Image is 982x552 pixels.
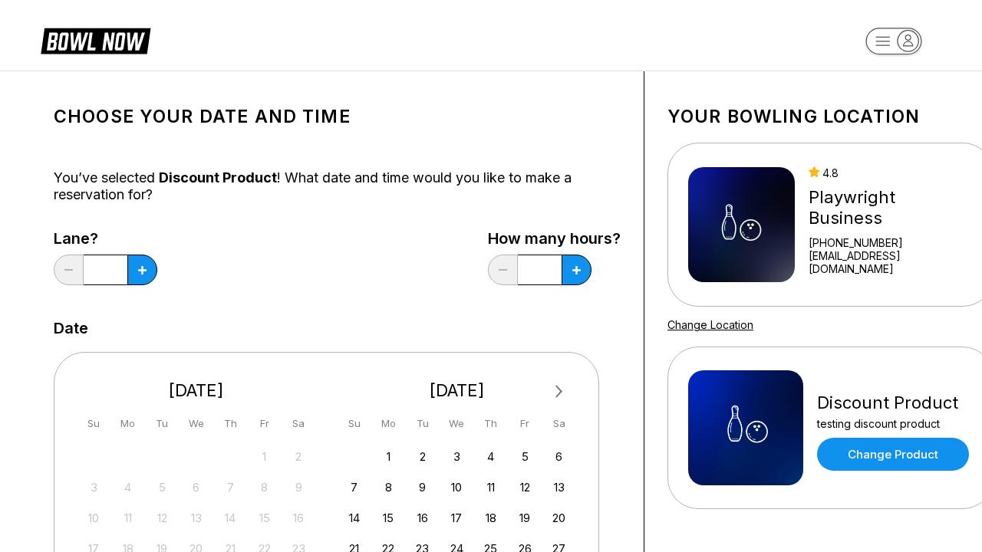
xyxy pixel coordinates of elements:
div: We [447,413,467,434]
div: Su [84,413,104,434]
img: Playwright Business [688,167,795,282]
img: Discount Product [688,370,803,485]
div: Discount Product [817,393,969,413]
div: Choose Monday, September 15th, 2025 [378,508,399,528]
div: Not available Saturday, August 2nd, 2025 [288,446,309,467]
div: Choose Tuesday, September 2nd, 2025 [412,446,433,467]
div: Not available Tuesday, August 5th, 2025 [152,477,173,498]
div: Mo [117,413,138,434]
div: Not available Monday, August 11th, 2025 [117,508,138,528]
span: Discount Product [159,169,277,186]
div: Not available Thursday, August 14th, 2025 [220,508,241,528]
div: Not available Friday, August 1st, 2025 [254,446,275,467]
div: Not available Sunday, August 10th, 2025 [84,508,104,528]
div: Choose Tuesday, September 9th, 2025 [412,477,433,498]
div: [PHONE_NUMBER] [809,236,973,249]
div: Sa [288,413,309,434]
div: Choose Monday, September 8th, 2025 [378,477,399,498]
div: Choose Thursday, September 4th, 2025 [480,446,501,467]
div: Choose Saturday, September 6th, 2025 [549,446,569,467]
div: Choose Tuesday, September 16th, 2025 [412,508,433,528]
div: Choose Wednesday, September 10th, 2025 [447,477,467,498]
div: Th [220,413,241,434]
div: Tu [152,413,173,434]
label: Lane? [54,230,157,247]
div: Choose Friday, September 5th, 2025 [515,446,535,467]
div: Not available Sunday, August 3rd, 2025 [84,477,104,498]
div: Choose Saturday, September 13th, 2025 [549,477,569,498]
div: Not available Friday, August 8th, 2025 [254,477,275,498]
h1: Choose your Date and time [54,106,621,127]
div: Mo [378,413,399,434]
div: [DATE] [77,380,315,401]
div: Not available Saturday, August 16th, 2025 [288,508,309,528]
div: Sa [549,413,569,434]
div: Choose Sunday, September 7th, 2025 [344,477,364,498]
div: Tu [412,413,433,434]
div: testing discount product [817,417,969,430]
div: Fr [515,413,535,434]
a: Change Location [667,318,753,331]
div: You’ve selected ! What date and time would you like to make a reservation for? [54,169,621,203]
div: Not available Monday, August 4th, 2025 [117,477,138,498]
button: Next Month [547,379,572,404]
div: We [186,413,206,434]
a: Change Product [817,438,969,471]
a: [EMAIL_ADDRESS][DOMAIN_NAME] [809,249,973,275]
div: Choose Thursday, September 11th, 2025 [480,477,501,498]
div: Not available Saturday, August 9th, 2025 [288,477,309,498]
div: Choose Thursday, September 18th, 2025 [480,508,501,528]
div: Not available Friday, August 15th, 2025 [254,508,275,528]
div: Not available Wednesday, August 13th, 2025 [186,508,206,528]
div: [DATE] [338,380,576,401]
div: Not available Wednesday, August 6th, 2025 [186,477,206,498]
div: Choose Friday, September 19th, 2025 [515,508,535,528]
div: Choose Wednesday, September 17th, 2025 [447,508,467,528]
div: Choose Wednesday, September 3rd, 2025 [447,446,467,467]
label: Date [54,320,88,337]
label: How many hours? [488,230,621,247]
div: Choose Sunday, September 14th, 2025 [344,508,364,528]
div: Not available Thursday, August 7th, 2025 [220,477,241,498]
div: Playwright Business [809,187,973,228]
div: Choose Saturday, September 20th, 2025 [549,508,569,528]
div: Su [344,413,364,434]
div: 4.8 [809,166,973,179]
div: Choose Monday, September 1st, 2025 [378,446,399,467]
div: Not available Tuesday, August 12th, 2025 [152,508,173,528]
div: Choose Friday, September 12th, 2025 [515,477,535,498]
div: Fr [254,413,275,434]
div: Th [480,413,501,434]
